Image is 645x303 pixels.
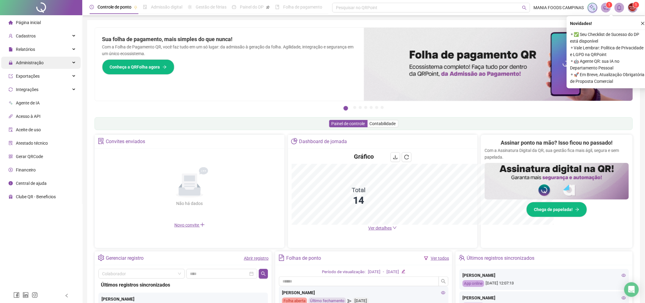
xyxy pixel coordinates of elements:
[23,292,29,298] span: linkedin
[344,106,348,111] button: 1
[622,273,626,277] span: eye
[13,292,20,298] span: facebook
[16,87,38,92] span: Integrações
[381,106,384,109] button: 7
[441,279,446,284] span: search
[589,4,596,11] img: sparkle-icon.fc2bf0ac1784a2077858766a79e2daf3.svg
[9,128,13,132] span: audit
[9,154,13,159] span: qrcode
[534,4,584,11] span: MANIA FOODS CAMPINAS
[16,100,40,105] span: Agente de IA
[404,155,409,160] span: reload
[196,5,226,9] span: Gestão de férias
[278,255,285,261] span: file-text
[617,5,622,10] span: bell
[485,147,629,160] p: Com a Assinatura Digital da QR, sua gestão fica mais ágil, segura e sem papelada.
[102,59,174,75] button: Conheça a QRFolha agora
[387,269,399,275] div: [DATE]
[16,181,47,186] span: Central de ajuda
[9,61,13,65] span: lock
[354,152,374,161] h4: Gráfico
[200,222,205,227] span: plus
[32,292,38,298] span: instagram
[462,272,626,279] div: [PERSON_NAME]
[9,114,13,118] span: api
[393,226,397,230] span: down
[16,74,40,79] span: Exportações
[188,5,192,9] span: sun
[370,106,373,109] button: 5
[143,5,147,9] span: file-done
[16,127,41,132] span: Aceite de uso
[322,269,365,275] div: Período de visualização:
[162,200,218,207] div: Não há dados
[286,253,321,263] div: Folhas de ponto
[633,2,639,8] sup: Atualize o seu contato no menu Meus Dados
[275,5,280,9] span: book
[16,194,56,199] span: Clube QR - Beneficios
[16,20,41,25] span: Página inicial
[462,280,626,287] div: [DATE] 12:07:13
[244,256,269,261] a: Abrir registro
[240,5,264,9] span: Painel do DP
[393,155,398,160] span: download
[603,5,609,10] span: notification
[624,282,639,297] div: Open Intercom Messenger
[622,296,626,300] span: eye
[16,114,41,119] span: Acesso à API
[462,280,484,287] div: App online
[501,139,613,147] h2: Assinar ponto na mão? Isso ficou no passado!
[462,294,626,301] div: [PERSON_NAME]
[431,256,449,261] a: Ver todos
[106,253,144,263] div: Gerenciar registro
[424,256,428,260] span: filter
[459,255,465,261] span: team
[16,141,48,146] span: Atestado técnico
[174,223,205,227] span: Novo convite
[628,3,637,12] img: 78011
[102,296,265,302] div: [PERSON_NAME]
[110,64,160,70] span: Conheça a QRFolha agora
[522,5,527,10] span: search
[526,202,587,217] button: Chega de papelada!
[359,106,362,109] button: 3
[291,138,298,144] span: pie-chart
[534,206,573,213] span: Chega de papelada!
[98,138,104,144] span: solution
[151,5,182,9] span: Admissão digital
[9,74,13,78] span: export
[375,106,378,109] button: 6
[401,270,405,273] span: edit
[16,33,36,38] span: Cadastros
[370,121,396,126] span: Contabilidade
[65,294,69,298] span: left
[368,269,380,275] div: [DATE]
[9,47,13,51] span: file
[9,141,13,145] span: solution
[299,136,347,147] div: Dashboard de jornada
[232,5,236,9] span: dashboard
[282,289,445,296] div: [PERSON_NAME]
[9,87,13,92] span: sync
[101,281,265,289] div: Últimos registros sincronizados
[467,253,534,263] div: Últimos registros sincronizados
[9,20,13,25] span: home
[16,47,35,52] span: Relatórios
[162,65,167,69] span: arrow-right
[641,21,645,26] span: close
[261,271,266,276] span: search
[368,226,392,231] span: Ver detalhes
[570,20,592,27] span: Novidades !
[134,5,137,9] span: pushpin
[16,154,43,159] span: Gerar QRCode
[98,5,131,9] span: Controle de ponto
[353,106,356,109] button: 2
[16,167,36,172] span: Financeiro
[575,207,579,212] span: arrow-right
[9,195,13,199] span: gift
[364,106,367,109] button: 4
[364,28,633,101] img: banner%2F8d14a306-6205-4263-8e5b-06e9a85ad873.png
[368,226,397,231] a: Ver detalhes down
[606,2,612,8] sup: 1
[9,168,13,172] span: dollar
